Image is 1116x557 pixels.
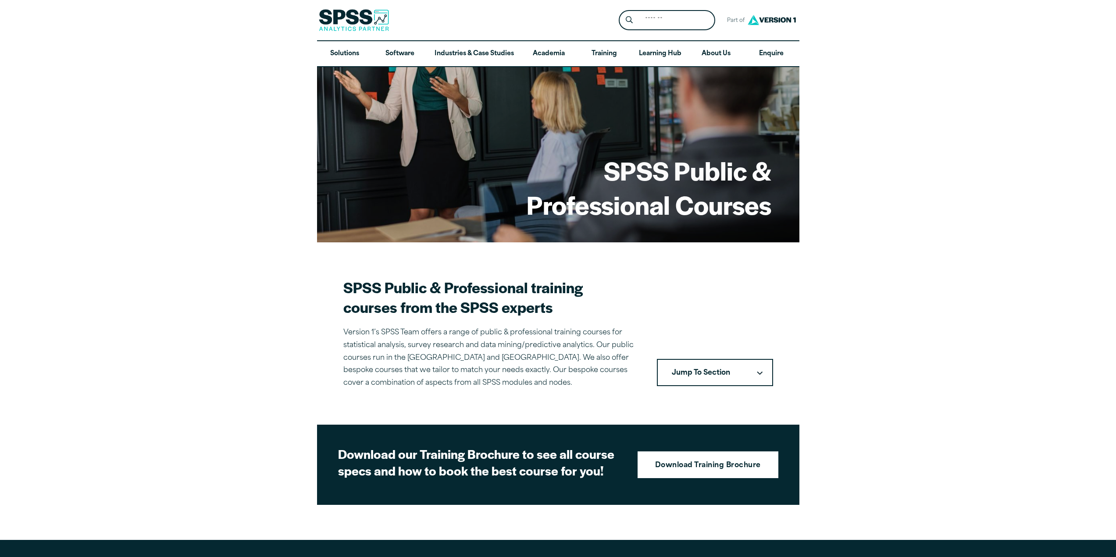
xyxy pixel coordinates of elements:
a: Learning Hub [632,41,688,67]
a: Industries & Case Studies [428,41,521,67]
a: Enquire [744,41,799,67]
h1: SPSS Public & Professional Courses [527,153,771,221]
a: Download Training Brochure [638,451,778,479]
a: About Us [688,41,744,67]
a: Training [576,41,631,67]
nav: Desktop version of site main menu [317,41,799,67]
svg: Search magnifying glass icon [626,16,633,24]
form: Site Header Search Form [619,10,715,31]
a: Software [372,41,428,67]
span: Part of [722,14,745,27]
h2: Download our Training Brochure to see all course specs and how to book the best course for you! [338,446,624,479]
p: Version 1’s SPSS Team offers a range of public & professional training courses for statistical an... [343,326,636,390]
svg: Downward pointing chevron [757,371,763,375]
button: Search magnifying glass icon [621,12,637,28]
a: Solutions [317,41,372,67]
img: SPSS Analytics Partner [319,9,389,31]
button: Jump To SectionDownward pointing chevron [657,359,773,386]
a: Academia [521,41,576,67]
img: Version1 Logo [745,12,798,28]
h2: SPSS Public & Professional training courses from the SPSS experts [343,277,636,317]
strong: Download Training Brochure [655,460,760,472]
nav: Table of Contents [657,359,773,386]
